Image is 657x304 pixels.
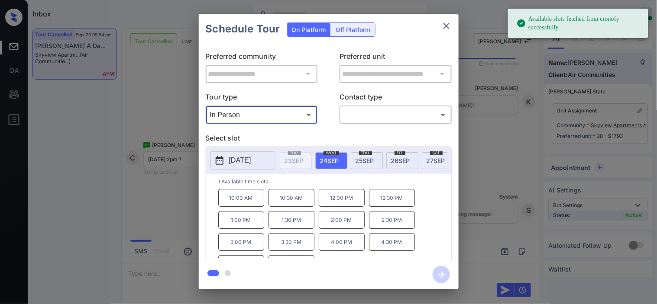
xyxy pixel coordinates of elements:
[218,255,264,273] p: 5:00 PM
[218,211,264,229] p: 1:00 PM
[356,157,374,164] span: 25 SEP
[430,150,443,155] span: sat
[269,211,314,229] p: 1:30 PM
[422,152,454,169] div: date-select
[288,23,330,36] div: On Platform
[199,14,287,44] h2: Schedule Tour
[351,152,383,169] div: date-select
[208,108,316,122] div: In Person
[369,233,415,251] p: 4:30 PM
[324,150,339,155] span: wed
[391,157,410,164] span: 26 SEP
[369,189,415,207] p: 12:30 PM
[269,255,314,273] p: 5:30 PM
[517,11,641,35] div: Available slots fetched from cronofy successfully
[315,152,347,169] div: date-select
[395,150,405,155] span: fri
[320,157,339,164] span: 24 SEP
[269,189,314,207] p: 10:30 AM
[210,151,275,170] button: [DATE]
[332,23,375,36] div: Off Platform
[386,152,418,169] div: date-select
[206,92,318,106] p: Tour type
[369,211,415,229] p: 2:30 PM
[218,189,264,207] p: 10:00 AM
[206,133,452,147] p: Select slot
[218,233,264,251] p: 3:00 PM
[319,233,365,251] p: 4:00 PM
[319,211,365,229] p: 2:00 PM
[427,157,445,164] span: 27 SEP
[218,174,451,189] p: *Available time slots
[269,233,314,251] p: 3:30 PM
[359,150,372,155] span: thu
[340,92,452,106] p: Contact type
[438,17,455,35] button: close
[319,189,365,207] p: 12:00 PM
[427,263,455,286] button: btn-next
[340,51,452,65] p: Preferred unit
[229,155,251,166] p: [DATE]
[206,51,318,65] p: Preferred community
